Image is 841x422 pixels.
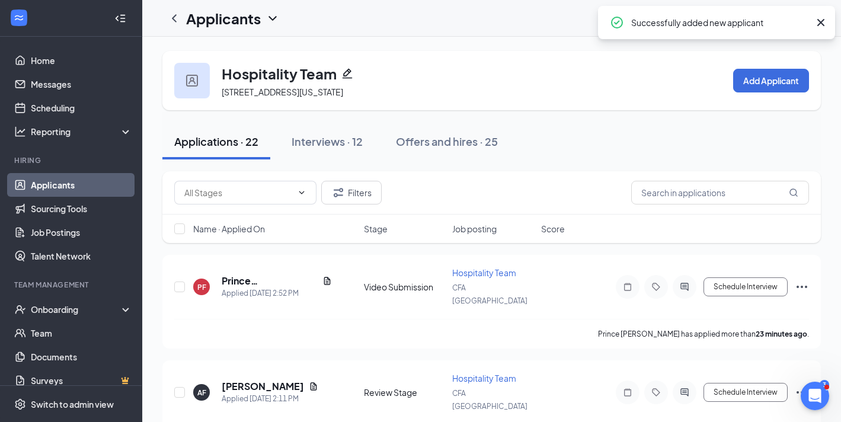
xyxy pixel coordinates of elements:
button: Add Applicant [733,69,809,92]
svg: Document [322,276,332,286]
h5: Prince [PERSON_NAME] [222,274,318,287]
span: Job posting [452,223,497,235]
span: CFA [GEOGRAPHIC_DATA] [452,389,527,411]
div: Reporting [31,126,133,138]
div: Switch to admin view [31,398,114,410]
img: user icon [186,75,198,87]
a: Job Postings [31,220,132,244]
span: Score [541,223,565,235]
h3: Hospitality Team [222,63,337,84]
div: Applied [DATE] 2:11 PM [222,393,318,405]
svg: Filter [331,186,346,200]
svg: ActiveChat [677,388,692,397]
a: Documents [31,345,132,369]
div: AF [197,388,206,398]
a: Applicants [31,173,132,197]
div: PF [197,282,206,292]
iframe: Intercom live chat [801,382,829,410]
svg: Cross [814,15,828,30]
input: Search in applications [631,181,809,204]
a: Messages [31,72,132,96]
svg: Settings [14,398,26,410]
div: Hiring [14,155,130,165]
h5: [PERSON_NAME] [222,380,304,393]
svg: MagnifyingGlass [789,188,798,197]
button: Filter Filters [321,181,382,204]
span: Hospitality Team [452,267,516,278]
input: All Stages [184,186,292,199]
svg: ChevronLeft [167,11,181,25]
span: Hospitality Team [452,373,516,383]
svg: Collapse [114,12,126,24]
svg: WorkstreamLogo [13,12,25,24]
p: Prince [PERSON_NAME] has applied more than . [598,329,809,339]
svg: Ellipses [795,280,809,294]
span: Name · Applied On [193,223,265,235]
div: Interviews · 12 [292,134,363,149]
button: Schedule Interview [704,277,788,296]
svg: CheckmarkCircle [610,15,624,30]
div: Review Stage [364,386,446,398]
div: Successfully added new applicant [631,15,809,30]
div: Video Submission [364,281,446,293]
h1: Applicants [186,8,261,28]
a: Talent Network [31,244,132,268]
div: 3 [820,380,829,390]
div: Team Management [14,280,130,290]
div: Applications · 22 [174,134,258,149]
svg: Pencil [341,68,353,79]
a: Sourcing Tools [31,197,132,220]
span: CFA [GEOGRAPHIC_DATA] [452,283,527,305]
button: Schedule Interview [704,383,788,402]
svg: Tag [649,388,663,397]
svg: Note [621,388,635,397]
div: Applied [DATE] 2:52 PM [222,287,332,299]
span: [STREET_ADDRESS][US_STATE] [222,87,343,97]
svg: ChevronDown [297,188,306,197]
a: Team [31,321,132,345]
a: SurveysCrown [31,369,132,392]
svg: UserCheck [14,303,26,315]
b: 23 minutes ago [756,330,807,338]
svg: Tag [649,282,663,292]
svg: ActiveChat [677,282,692,292]
svg: Document [309,382,318,391]
a: Scheduling [31,96,132,120]
svg: Note [621,282,635,292]
svg: Ellipses [795,385,809,399]
svg: ChevronDown [266,11,280,25]
div: Onboarding [31,303,122,315]
span: Stage [364,223,388,235]
svg: Analysis [14,126,26,138]
div: Offers and hires · 25 [396,134,498,149]
a: Home [31,49,132,72]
